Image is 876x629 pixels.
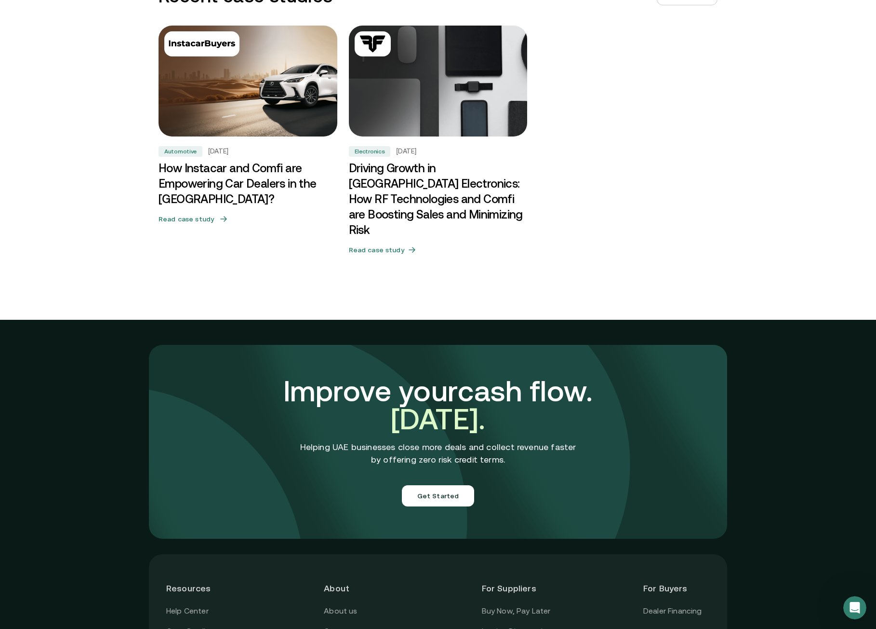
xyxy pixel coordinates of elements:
div: Electronics [349,146,391,157]
img: Automotive [168,35,236,53]
header: For Buyers [643,572,710,605]
h5: [DATE] [208,147,228,156]
h3: Driving Growth in [GEOGRAPHIC_DATA] Electronics: How RF Technologies and Comfi are Boosting Sales... [349,161,528,238]
button: Read case study [349,242,528,258]
header: For Suppliers [482,572,552,605]
button: Get Started [402,485,475,506]
a: ElectronicsDriving Growth in UAE Electronics: How RF Technologies and Comfi are Boosting Sales an... [349,26,528,262]
a: Dealer Financing [643,605,702,617]
div: Automotive [159,146,202,157]
img: How Instacar and Comfi are Empowering Car Dealers in the UAE? [154,23,342,139]
h5: Read case study [349,245,404,255]
h5: Read case study [159,214,214,224]
img: Driving Growth in UAE Electronics: How RF Technologies and Comfi are Boosting Sales and Minimizin... [349,26,528,137]
p: Helping UAE businesses close more deals and collect revenue faster by offering zero risk credit t... [300,441,576,466]
span: [DATE]. [391,402,486,436]
h5: [DATE] [396,147,416,156]
a: Buy Now, Pay Later [482,605,551,617]
iframe: Intercom live chat [843,596,866,619]
img: comfi [149,345,727,539]
img: Electronics [358,35,387,53]
header: Resources [166,572,233,605]
a: Help Center [166,605,209,617]
button: Read case study [159,211,337,227]
a: AutomotiveHow Instacar and Comfi are Empowering Car Dealers in the UAE?Automotive[DATE]How Instac... [159,26,337,262]
h3: How Instacar and Comfi are Empowering Car Dealers in the [GEOGRAPHIC_DATA]? [159,161,337,207]
h3: Improve your cash flow. [233,377,643,433]
a: About us [324,605,357,617]
header: About [324,572,390,605]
